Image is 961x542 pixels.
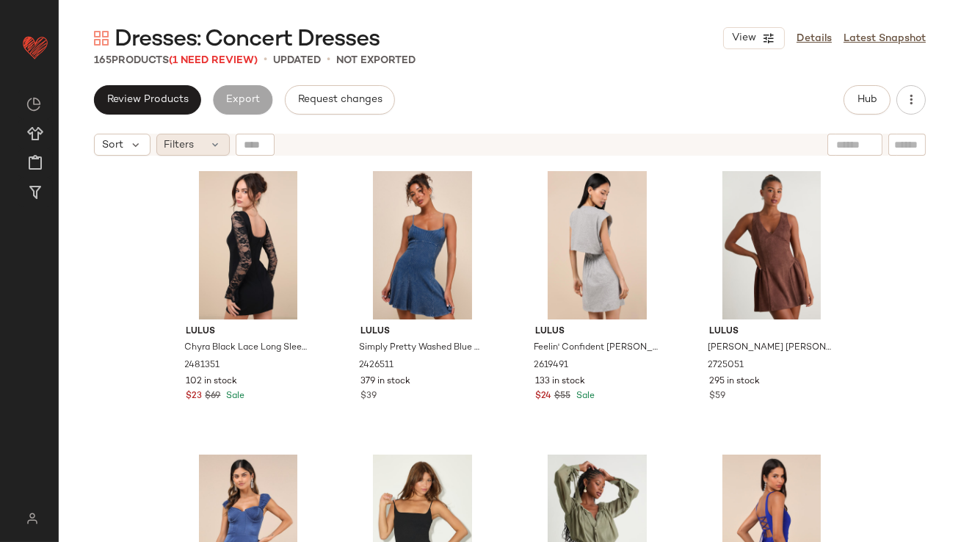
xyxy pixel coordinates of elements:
[857,94,877,106] span: Hub
[360,375,410,389] span: 379 in stock
[336,53,416,68] p: Not Exported
[708,342,832,355] span: [PERSON_NAME] [PERSON_NAME] Suede Skater Mini Dress
[186,325,311,339] span: Lulus
[709,390,725,403] span: $59
[535,325,659,339] span: Lulus
[797,31,832,46] a: Details
[709,325,833,339] span: Lulus
[573,391,595,401] span: Sale
[18,513,46,524] img: svg%3e
[285,85,395,115] button: Request changes
[206,390,221,403] span: $69
[185,359,220,372] span: 2481351
[106,94,189,106] span: Review Products
[102,137,123,153] span: Sort
[535,390,551,403] span: $24
[708,359,744,372] span: 2725051
[94,31,109,46] img: svg%3e
[327,51,330,69] span: •
[554,390,570,403] span: $55
[264,51,267,69] span: •
[94,85,201,115] button: Review Products
[349,171,496,319] img: 11652981_2426511.jpg
[534,342,658,355] span: Feelin' Confident [PERSON_NAME] Cutout Mini Shirt Dress
[723,27,785,49] button: View
[186,375,238,389] span: 102 in stock
[360,325,485,339] span: Lulus
[94,55,112,66] span: 165
[224,391,245,401] span: Sale
[26,97,41,112] img: svg%3e
[169,55,258,66] span: (1 Need Review)
[115,25,380,54] span: Dresses: Concert Dresses
[523,171,671,319] img: 12485081_2619491.jpg
[94,53,258,68] div: Products
[185,342,309,355] span: Chyra Black Lace Long Sleeve Mini Dress
[297,94,382,106] span: Request changes
[697,171,845,319] img: 2725051_01_hero_2025-09-10.jpg
[535,375,585,389] span: 133 in stock
[273,53,321,68] p: updated
[534,359,568,372] span: 2619491
[21,32,50,62] img: heart_red.DM2ytmEG.svg
[359,359,394,372] span: 2426511
[709,375,760,389] span: 295 in stock
[359,342,483,355] span: Simply Pretty Washed Blue Ribbed Pleated Sleeveless Mini Dress
[844,85,891,115] button: Hub
[731,32,756,44] span: View
[360,390,377,403] span: $39
[186,390,203,403] span: $23
[164,137,195,153] span: Filters
[844,31,926,46] a: Latest Snapshot
[175,171,322,319] img: 12510901_2481351.jpg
